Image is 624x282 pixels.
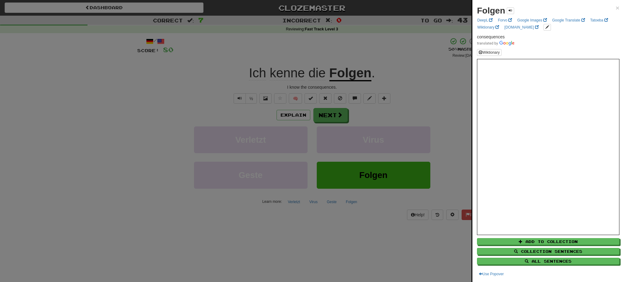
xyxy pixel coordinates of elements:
a: Google Images [515,17,549,24]
button: Add to Collection [477,238,619,245]
span: × [616,4,619,11]
a: Tatoeba [588,17,610,24]
button: Use Popover [477,271,506,277]
a: Wiktionary [475,24,501,31]
button: Close [616,5,619,11]
a: Forvo [496,17,514,24]
strong: Folgen [477,6,505,15]
a: Google Translate [550,17,587,24]
button: Collection Sentences [477,248,619,255]
button: edit links [544,24,551,31]
button: Wiktionary [477,49,502,56]
span: consequences [477,34,505,39]
button: All Sentences [477,258,619,265]
img: Color short [477,41,514,46]
a: [DOMAIN_NAME] [502,24,540,31]
a: DeepL [475,17,494,24]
